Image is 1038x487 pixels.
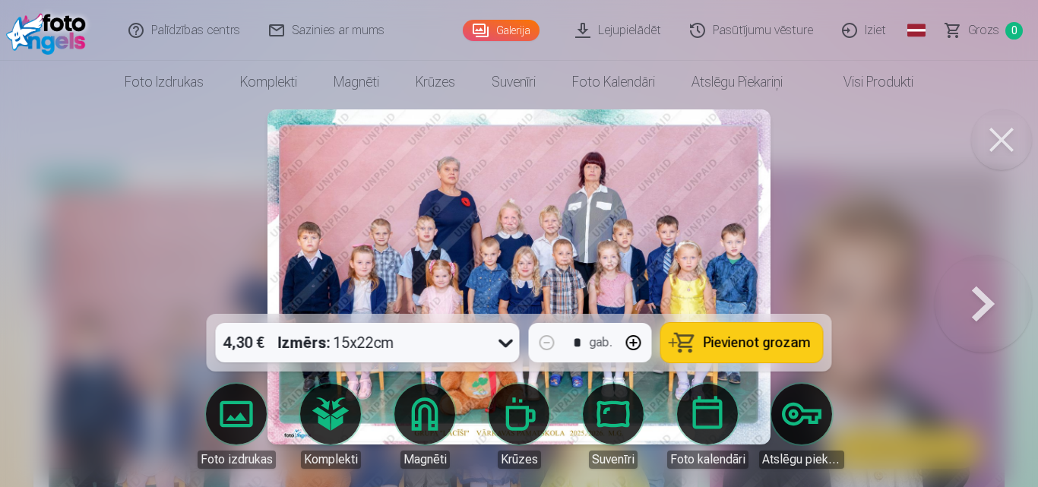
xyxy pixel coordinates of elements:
a: Suvenīri [571,384,656,469]
div: 4,30 € [216,323,272,362]
span: 0 [1005,22,1023,40]
img: /fa1 [6,6,93,55]
div: Suvenīri [589,451,638,469]
button: Pievienot grozam [661,323,823,362]
a: Krūzes [476,384,562,469]
a: Foto kalendāri [554,61,673,103]
div: Magnēti [400,451,450,469]
div: 15x22cm [278,323,394,362]
strong: Izmērs : [278,332,331,353]
a: Foto kalendāri [665,384,750,469]
a: Suvenīri [473,61,554,103]
a: Foto izdrukas [106,61,222,103]
span: Grozs [968,21,999,40]
a: Galerija [463,20,540,41]
a: Visi produkti [801,61,932,103]
a: Magnēti [315,61,397,103]
div: Komplekti [301,451,361,469]
div: Foto kalendāri [667,451,748,469]
a: Komplekti [288,384,373,469]
div: gab. [590,334,612,352]
a: Komplekti [222,61,315,103]
span: Pievienot grozam [704,336,811,349]
div: Atslēgu piekariņi [759,451,844,469]
div: Krūzes [498,451,541,469]
div: Foto izdrukas [198,451,276,469]
a: Atslēgu piekariņi [759,384,844,469]
a: Krūzes [397,61,473,103]
a: Magnēti [382,384,467,469]
a: Foto izdrukas [194,384,279,469]
a: Atslēgu piekariņi [673,61,801,103]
